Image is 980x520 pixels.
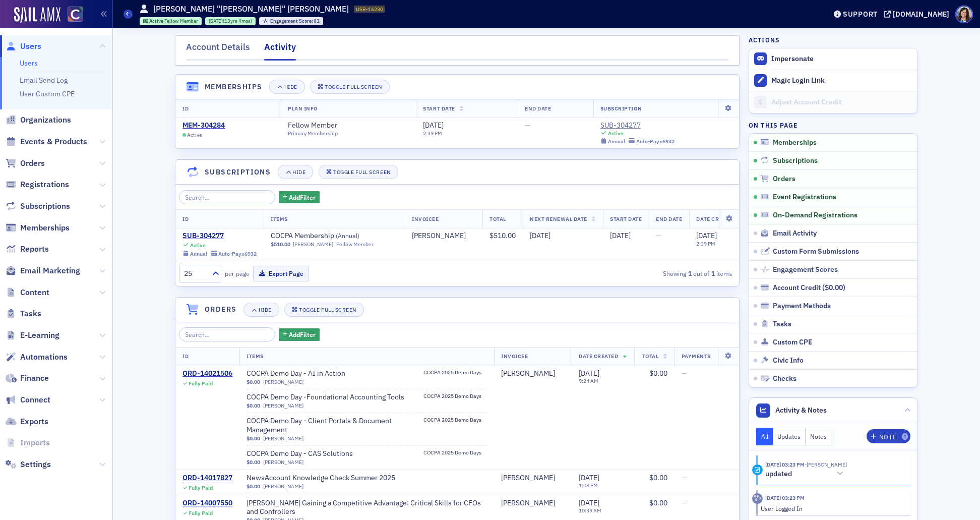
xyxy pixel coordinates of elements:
span: Email Marketing [20,265,80,276]
span: Exports [20,416,48,427]
span: Orders [20,158,45,169]
span: Items [247,353,264,360]
a: ORD-14017827 [182,474,232,483]
div: 81 [270,19,320,24]
div: Adjust Account Credit [771,98,912,107]
span: Date Created [696,215,736,222]
span: Yolanda Williams [501,499,565,508]
span: Memberships [20,222,70,234]
span: NewsAccount Knowledge Check Summer 2025 [247,474,395,483]
span: COCPA 2025 Demo Days [423,393,487,399]
div: Annual [190,251,207,257]
span: Checks [773,374,797,383]
span: ID [182,105,189,112]
span: Next Renewal Date [530,215,587,222]
div: 2012-05-31 00:00:00 [205,17,256,25]
a: Email Send Log [20,76,68,85]
div: Hide [284,84,297,90]
button: Magic Login Link [749,70,917,91]
div: Fellow Member [336,241,374,248]
input: Search… [179,190,275,204]
span: Start Date [610,215,642,222]
span: Civic Info [773,356,804,365]
a: Tasks [6,308,41,319]
div: (13yrs 4mos) [209,18,252,24]
span: Total [489,215,506,222]
span: $0.00 [247,483,260,490]
a: COCPA Demo Day - CAS Solutions [247,449,374,458]
time: 2:39 PM [696,240,715,247]
div: Activity [264,40,296,61]
a: [PERSON_NAME] [263,459,303,466]
span: End Date [656,215,682,222]
span: Add Filter [289,193,316,202]
button: updated [765,469,847,479]
a: Connect [6,394,50,406]
h4: On this page [749,121,918,130]
a: Adjust Account Credit [749,91,917,113]
div: Active: Active: Fellow Member [140,17,202,25]
a: COCPA Demo Day -Foundational Accounting Tools [247,393,404,402]
div: Toggle Full Screen [333,169,390,175]
span: Fellow Member [164,18,198,24]
span: Yolanda Williams [501,474,565,483]
div: Fully Paid [189,485,213,491]
button: Notes [806,428,832,445]
span: ID [182,353,189,360]
span: Engagement Score : [270,18,314,24]
img: SailAMX [14,7,60,23]
span: Events & Products [20,136,87,147]
div: [PERSON_NAME] [501,499,555,508]
a: Finance [6,373,49,384]
button: AddFilter [279,328,320,341]
span: Invoicee [501,353,528,360]
a: Fellow Member [288,121,346,130]
button: Toggle Full Screen [310,80,390,94]
a: [PERSON_NAME] [501,474,555,483]
a: Users [6,41,41,52]
span: Finance [20,373,49,384]
span: [DATE] [530,231,550,240]
a: [PERSON_NAME] [263,435,303,442]
div: Activity [752,493,763,504]
a: [PERSON_NAME] [263,379,303,385]
span: Organizations [20,114,71,126]
a: COCPA Demo Day - AI in Action [247,369,374,378]
span: COCPA 2025 Demo Days [423,449,487,456]
time: 10:39 AM [579,507,601,514]
span: COCPA 2025 Demo Days [423,369,487,376]
a: ORD-14007550 [182,499,232,508]
span: Users [20,41,41,52]
a: View Homepage [60,7,83,24]
h1: [PERSON_NAME] "[PERSON_NAME]" [PERSON_NAME] [153,4,349,15]
div: MEM-304284 [182,121,225,130]
button: Hide [269,80,304,94]
span: — [656,231,661,240]
span: [DATE] [209,18,223,24]
a: Email Marketing [6,265,80,276]
span: Items [271,215,288,222]
span: Yolanda Williams [412,232,475,241]
strong: 1 [686,269,693,278]
button: Note [867,429,910,443]
h4: Orders [205,304,236,315]
button: Toggle Full Screen [319,165,398,179]
span: Reports [20,244,49,255]
div: Account Details [186,40,250,59]
span: E-Learning [20,330,59,341]
span: Connect [20,394,50,406]
a: Content [6,287,49,298]
span: Yolanda Williams [805,461,847,468]
a: SUB-304277 [182,232,257,241]
span: Subscription [600,105,642,112]
div: Auto-Pay x6932 [636,138,675,145]
div: [PERSON_NAME] [501,369,555,378]
span: Yolanda Williams [501,369,565,378]
a: Imports [6,437,50,448]
button: AddFilter [279,191,320,204]
div: User Logged In [761,504,903,513]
